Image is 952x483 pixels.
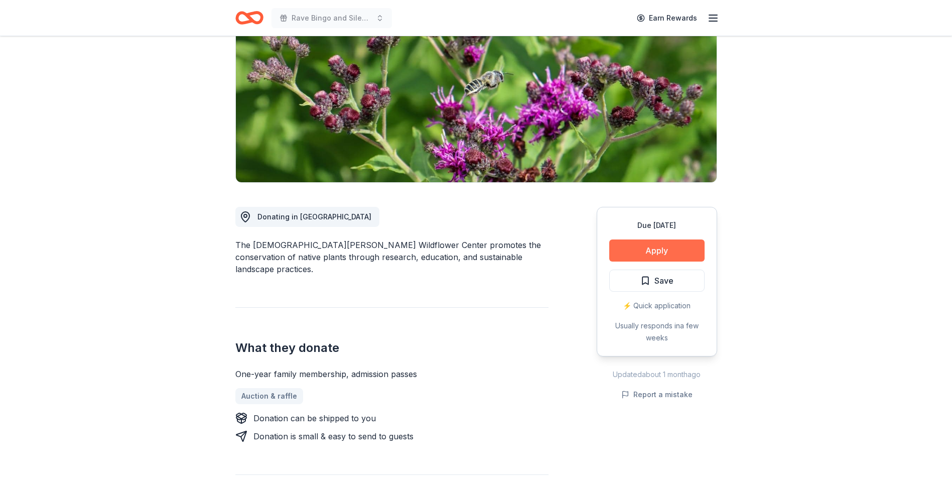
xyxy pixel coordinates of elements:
div: The [DEMOGRAPHIC_DATA][PERSON_NAME] Wildflower Center promotes the conservation of native plants ... [235,239,549,275]
button: Report a mistake [621,389,693,401]
a: Auction & raffle [235,388,303,404]
span: Donating in [GEOGRAPHIC_DATA] [257,212,371,221]
span: Rave Bingo and Silent Auction [292,12,372,24]
div: Donation can be shipped to you [253,412,376,424]
div: Usually responds in a few weeks [609,320,705,344]
a: Earn Rewards [631,9,703,27]
div: Donation is small & easy to send to guests [253,430,414,442]
button: Apply [609,239,705,262]
button: Save [609,270,705,292]
div: Due [DATE] [609,219,705,231]
div: Updated about 1 month ago [597,369,717,381]
h2: What they donate [235,340,549,356]
div: One-year family membership, admission passes [235,368,549,380]
a: Home [235,6,263,30]
span: Save [654,274,673,287]
div: ⚡️ Quick application [609,300,705,312]
button: Rave Bingo and Silent Auction [271,8,392,28]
